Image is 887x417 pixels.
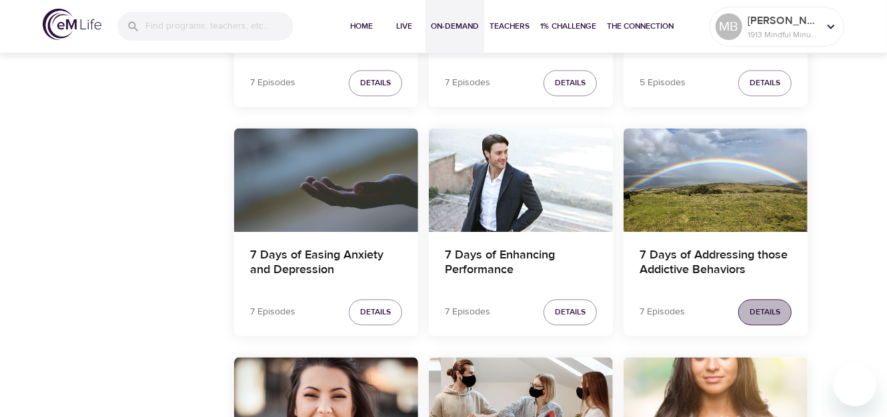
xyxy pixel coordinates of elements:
[738,70,792,96] button: Details
[738,299,792,325] button: Details
[834,364,876,406] iframe: Button to launch messaging window
[250,76,295,90] p: 7 Episodes
[748,29,818,41] p: 1913 Mindful Minutes
[445,305,490,319] p: 7 Episodes
[750,76,780,90] span: Details
[640,248,792,280] h4: 7 Days of Addressing those Addictive Behaviors
[431,19,479,33] span: On-Demand
[544,299,597,325] button: Details
[490,19,530,33] span: Teachers
[250,248,402,280] h4: 7 Days of Easing Anxiety and Depression
[555,305,586,319] span: Details
[750,305,780,319] span: Details
[429,128,613,231] button: 7 Days of Enhancing Performance
[748,13,818,29] p: [PERSON_NAME]
[360,76,391,90] span: Details
[716,13,742,40] div: MB
[640,305,685,319] p: 7 Episodes
[555,76,586,90] span: Details
[544,70,597,96] button: Details
[388,19,420,33] span: Live
[250,305,295,319] p: 7 Episodes
[43,9,101,40] img: logo
[445,248,597,280] h4: 7 Days of Enhancing Performance
[540,19,596,33] span: 1% Challenge
[349,70,402,96] button: Details
[640,76,686,90] p: 5 Episodes
[607,19,674,33] span: The Connection
[624,128,808,231] button: 7 Days of Addressing those Addictive Behaviors
[349,299,402,325] button: Details
[234,128,418,231] button: 7 Days of Easing Anxiety and Depression
[360,305,391,319] span: Details
[445,76,490,90] p: 7 Episodes
[145,12,293,41] input: Find programs, teachers, etc...
[345,19,377,33] span: Home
